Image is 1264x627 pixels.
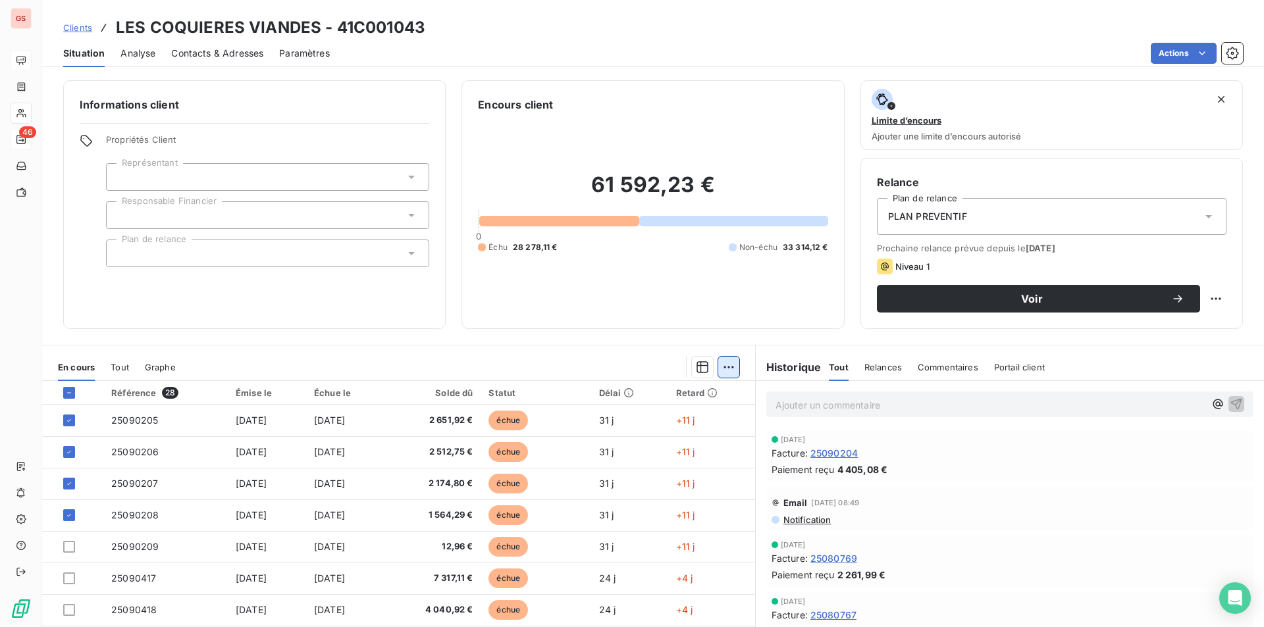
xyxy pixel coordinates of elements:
span: +11 j [676,541,695,552]
span: 4 405,08 € [837,463,888,476]
span: [DATE] [314,414,345,426]
a: Clients [63,21,92,34]
span: [DATE] [236,604,267,615]
span: Facture : [772,446,808,460]
span: Tout [111,362,129,372]
span: [DATE] [314,541,345,552]
span: Facture : [772,551,808,565]
span: [DATE] [781,436,806,443]
span: échue [488,411,528,430]
span: +11 j [676,446,695,457]
span: [DATE] [314,478,345,489]
span: 25090206 [111,446,159,457]
span: échue [488,537,528,557]
span: Facture : [772,608,808,622]
span: Paiement reçu [772,568,835,582]
span: +11 j [676,509,695,520]
div: Échue le [314,388,378,398]
span: Voir [893,293,1171,304]
span: +4 j [676,604,693,615]
span: [DATE] [236,414,267,426]
span: Paramètres [279,47,330,60]
span: 0 [476,231,481,241]
span: [DATE] [236,572,267,584]
span: [DATE] 08:49 [811,499,859,507]
span: 7 317,11 € [393,572,473,585]
span: Paiement reçu [772,463,835,476]
span: 25080769 [810,551,857,565]
span: [DATE] [236,541,267,552]
span: Échu [488,241,508,253]
span: 31 j [599,541,614,552]
span: Email [783,497,808,508]
span: échue [488,505,528,525]
h6: Historique [756,359,822,375]
span: 31 j [599,446,614,457]
span: Propriétés Client [106,134,429,153]
span: 25090207 [111,478,158,489]
span: 31 j [599,509,614,520]
span: Ajouter une limite d’encours autorisé [872,131,1021,141]
span: 46 [19,126,36,138]
span: Graphe [145,362,176,372]
div: Solde dû [393,388,473,398]
span: 31 j [599,478,614,489]
span: 28 278,11 € [513,241,558,253]
h6: Relance [877,174,1226,190]
span: 25090208 [111,509,159,520]
span: Relances [864,362,902,372]
span: [DATE] [781,541,806,549]
span: PLAN PREVENTIF [888,210,967,223]
div: Retard [676,388,747,398]
span: Prochaine relance prévue depuis le [877,243,1226,253]
span: [DATE] [236,478,267,489]
input: Ajouter une valeur [117,247,128,259]
div: Délai [599,388,660,398]
h6: Informations client [80,97,429,113]
button: Actions [1151,43,1217,64]
span: Tout [829,362,849,372]
button: Voir [877,285,1200,313]
span: Situation [63,47,105,60]
h2: 61 592,23 € [478,172,828,211]
span: 25090205 [111,414,158,426]
span: [DATE] [314,604,345,615]
span: Non-échu [739,241,777,253]
span: En cours [58,362,95,372]
span: échue [488,600,528,620]
span: +11 j [676,414,695,426]
span: 2 174,80 € [393,477,473,490]
span: 2 261,99 € [837,568,886,582]
span: 1 564,29 € [393,509,473,522]
span: 2 512,75 € [393,445,473,459]
span: Portail client [994,362,1045,372]
span: +4 j [676,572,693,584]
span: +11 j [676,478,695,489]
span: échue [488,442,528,462]
span: Analyse [120,47,155,60]
span: Notification [782,514,831,525]
span: 24 j [599,604,616,615]
span: 33 314,12 € [783,241,828,253]
span: Niveau 1 [895,261,930,272]
span: 31 j [599,414,614,426]
span: 2 651,92 € [393,414,473,427]
span: Clients [63,22,92,33]
div: Référence [111,387,220,399]
span: [DATE] [314,446,345,457]
h6: Encours client [478,97,553,113]
span: Commentaires [918,362,978,372]
span: 12,96 € [393,540,473,553]
div: Émise le [236,388,298,398]
span: 25090209 [111,541,159,552]
button: Limite d’encoursAjouter une limite d’encours autorisé [860,80,1243,150]
span: 25080767 [810,608,856,622]
span: Contacts & Adresses [171,47,263,60]
span: Limite d’encours [872,115,941,126]
span: [DATE] [781,597,806,605]
span: 4 040,92 € [393,603,473,616]
span: [DATE] [314,572,345,584]
span: 25090418 [111,604,157,615]
span: 25090417 [111,572,156,584]
span: échue [488,568,528,588]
